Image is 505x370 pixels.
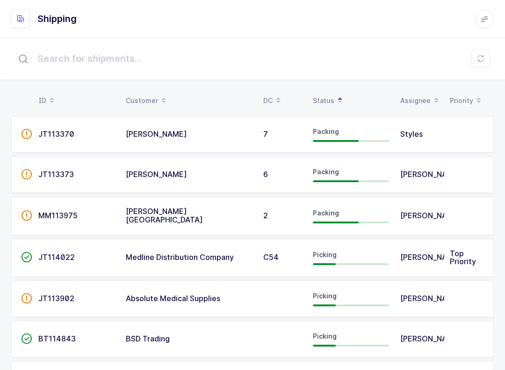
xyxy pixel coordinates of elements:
[126,129,187,139] span: [PERSON_NAME]
[126,170,187,179] span: [PERSON_NAME]
[37,11,77,26] h1: Shipping
[38,334,76,343] span: BT114843
[313,127,339,135] span: Packing
[263,93,302,109] div: DC
[38,170,74,179] span: JT113373
[126,207,203,224] span: [PERSON_NAME] [GEOGRAPHIC_DATA]
[400,170,462,179] span: [PERSON_NAME]
[21,252,32,262] span: 
[38,93,115,109] div: ID
[38,252,75,262] span: JT114022
[313,292,337,300] span: Picking
[38,129,74,139] span: JT113370
[21,129,32,139] span: 
[126,334,170,343] span: BSD Trading
[126,294,220,303] span: Absolute Medical Supplies
[400,211,462,220] span: [PERSON_NAME]
[263,252,279,262] span: C54
[313,251,337,259] span: Picking
[400,252,462,262] span: [PERSON_NAME]
[400,93,439,109] div: Assignee
[400,334,462,343] span: [PERSON_NAME]
[21,294,32,303] span: 
[263,170,268,179] span: 6
[400,294,462,303] span: [PERSON_NAME]
[263,129,268,139] span: 7
[313,332,337,340] span: Picking
[400,129,423,139] span: Styles
[450,93,484,109] div: Priority
[313,209,339,217] span: Packing
[450,249,476,266] span: Top Priority
[21,334,32,343] span: 
[126,93,252,109] div: Customer
[21,211,32,220] span: 
[126,252,234,262] span: Medline Distribution Company
[263,211,268,220] span: 2
[38,211,78,220] span: MM113975
[11,44,494,74] input: Search for shipments...
[21,170,32,179] span: 
[313,93,389,109] div: Status
[38,294,74,303] span: JT113902
[313,168,339,176] span: Packing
